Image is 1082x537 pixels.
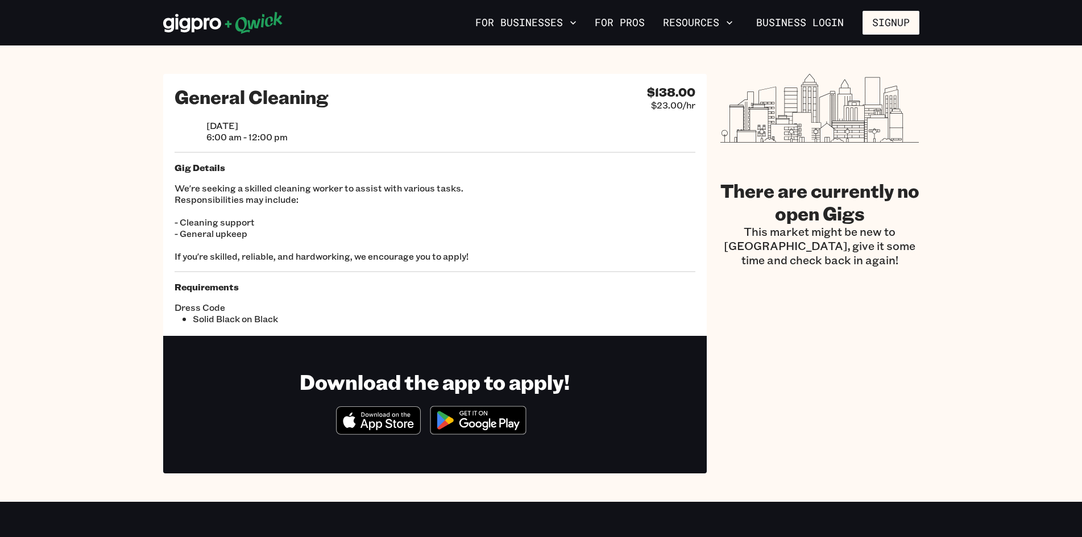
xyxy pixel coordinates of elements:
span: [DATE] [206,120,288,131]
span: 6:00 am - 12:00 pm [206,131,288,143]
h2: General Cleaning [175,85,329,108]
span: Dress Code [175,302,435,313]
h4: $138.00 [647,85,695,99]
button: Signup [863,11,919,35]
li: Solid Black on Black [193,313,435,324]
button: Resources [658,13,737,32]
button: For Businesses [471,13,581,32]
h2: There are currently no open Gigs [720,179,919,224]
img: Get it on Google Play [423,399,533,442]
a: For Pros [590,13,649,32]
a: Business Login [747,11,853,35]
h5: Requirements [175,281,695,293]
p: We're seeking a skilled cleaning worker to assist with various tasks. Responsibilities may includ... [175,182,695,262]
h1: Download the app to apply! [300,369,570,394]
p: This market might be new to [GEOGRAPHIC_DATA], give it some time and check back in again! [720,224,919,267]
span: $23.00/hr [651,99,695,111]
h5: Gig Details [175,162,695,173]
a: Download on the App Store [336,425,421,437]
